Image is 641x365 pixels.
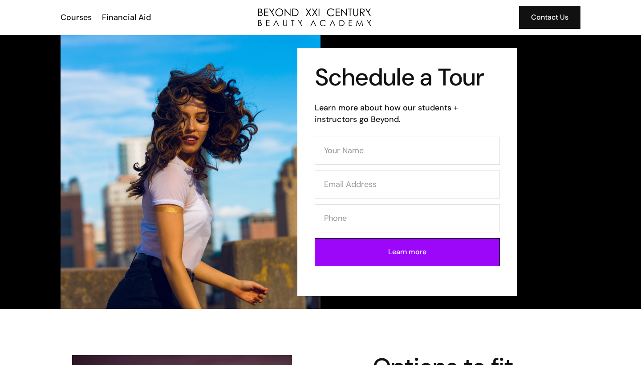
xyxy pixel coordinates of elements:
div: Contact Us [531,12,568,23]
input: Learn more [315,238,500,266]
form: Contact Form [315,137,500,272]
a: Contact Us [519,6,580,29]
input: Email Address [315,170,500,199]
h1: Schedule a Tour [315,65,500,89]
img: beauty school student [61,35,320,309]
h6: Learn more about how our students + instructors go Beyond. [315,102,500,125]
div: Financial Aid [102,12,151,23]
a: Financial Aid [96,12,155,23]
a: home [258,8,371,26]
input: Phone [315,204,500,232]
input: Your Name [315,137,500,165]
a: Courses [55,12,96,23]
div: Courses [61,12,92,23]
